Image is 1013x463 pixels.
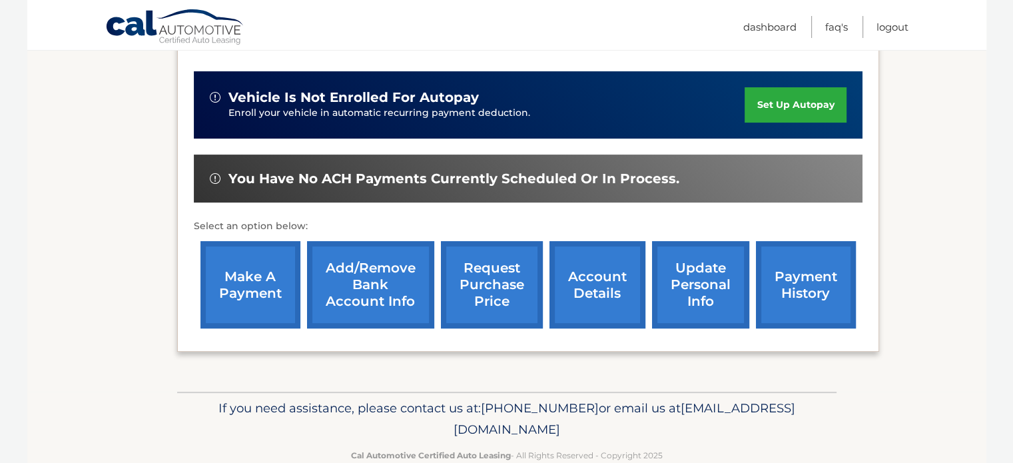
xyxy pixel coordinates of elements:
p: If you need assistance, please contact us at: or email us at [186,398,828,440]
p: Enroll your vehicle in automatic recurring payment deduction. [228,106,745,121]
p: - All Rights Reserved - Copyright 2025 [186,448,828,462]
strong: Cal Automotive Certified Auto Leasing [351,450,511,460]
a: make a payment [200,241,300,328]
a: Add/Remove bank account info [307,241,434,328]
span: [EMAIL_ADDRESS][DOMAIN_NAME] [454,400,795,437]
img: alert-white.svg [210,92,220,103]
span: [PHONE_NUMBER] [481,400,599,416]
p: Select an option below: [194,219,862,234]
a: Logout [876,16,908,38]
a: set up autopay [745,87,846,123]
span: You have no ACH payments currently scheduled or in process. [228,171,679,187]
a: Dashboard [743,16,797,38]
a: FAQ's [825,16,848,38]
span: vehicle is not enrolled for autopay [228,89,479,106]
a: update personal info [652,241,749,328]
a: Cal Automotive [105,9,245,47]
a: request purchase price [441,241,543,328]
img: alert-white.svg [210,173,220,184]
a: payment history [756,241,856,328]
a: account details [549,241,645,328]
